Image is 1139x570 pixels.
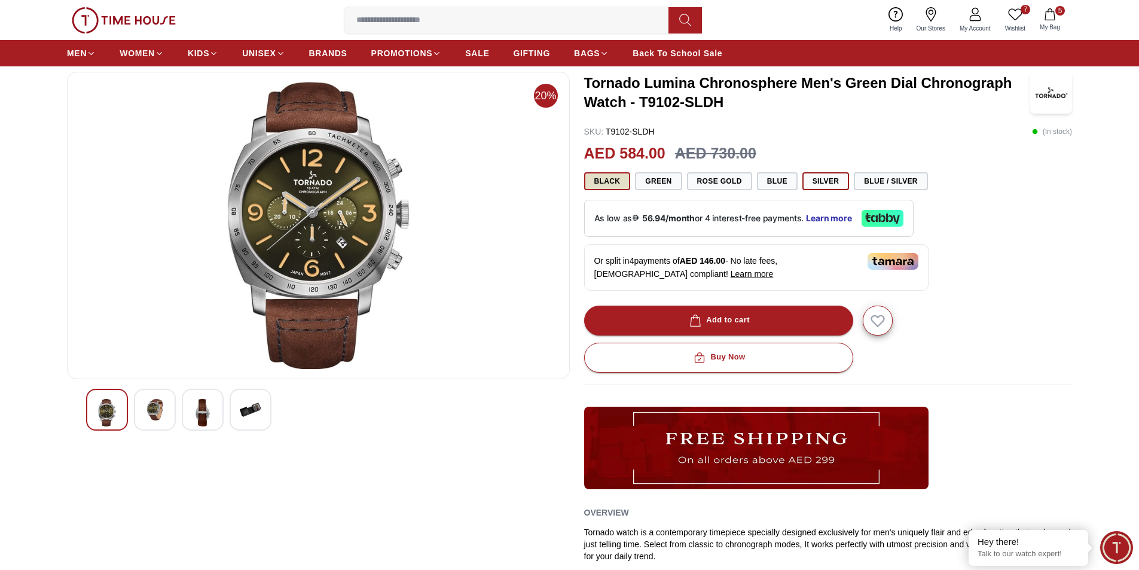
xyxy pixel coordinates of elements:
span: 5 [1055,6,1065,16]
button: Add to cart [584,306,853,336]
a: GIFTING [513,42,550,64]
span: Wishlist [1000,24,1030,33]
span: Our Stores [912,24,950,33]
a: BAGS [574,42,609,64]
span: MEN [67,47,87,59]
a: WOMEN [120,42,164,64]
span: 7 [1021,5,1030,14]
h3: Tornado Lumina Chronosphere Men's Green Dial Chronograph Watch - T9102-SLDH [584,74,1031,112]
button: Blue [757,172,798,190]
p: T9102-SLDH [584,126,655,138]
a: 7Wishlist [998,5,1033,35]
span: Help [885,24,907,33]
button: Rose Gold [687,172,752,190]
span: BAGS [574,47,600,59]
a: Back To School Sale [633,42,722,64]
h2: AED 584.00 [584,142,665,165]
p: ( In stock ) [1032,126,1072,138]
a: Help [883,5,909,35]
img: ... [584,407,929,489]
span: SKU : [584,127,604,136]
p: Talk to our watch expert! [978,549,1079,559]
span: AED 146.00 [680,256,725,266]
img: Tornado Lumina Chronosphere Men's Black Dial Chronograph Watch - T9102-BLEB [96,399,118,426]
img: Tornado Lumina Chronosphere Men's Black Dial Chronograph Watch - T9102-BLEB [77,82,560,369]
div: Add to cart [687,313,750,327]
a: SALE [465,42,489,64]
span: SALE [465,47,489,59]
div: Hey there! [978,536,1079,548]
h3: AED 730.00 [675,142,756,165]
span: My Account [955,24,996,33]
div: Chat Widget [1100,531,1133,564]
img: Tornado Lumina Chronosphere Men's Black Dial Chronograph Watch - T9102-BLEB [144,399,166,420]
span: BRANDS [309,47,347,59]
button: Buy Now [584,343,853,373]
img: Tornado Lumina Chronosphere Men's Black Dial Chronograph Watch - T9102-BLEB [240,399,261,420]
a: PROMOTIONS [371,42,442,64]
span: PROMOTIONS [371,47,433,59]
a: KIDS [188,42,218,64]
span: My Bag [1035,23,1065,32]
span: GIFTING [513,47,550,59]
span: Learn more [731,269,774,279]
div: Buy Now [691,350,745,364]
img: Tornado Lumina Chronosphere Men's Black Dial Chronograph Watch - T9102-BLEB [192,399,213,426]
div: Or split in 4 payments of - No late fees, [DEMOGRAPHIC_DATA] compliant! [584,244,929,291]
span: KIDS [188,47,209,59]
img: ... [72,7,176,33]
h2: Overview [584,504,629,522]
span: Back To School Sale [633,47,722,59]
button: 5My Bag [1033,6,1067,34]
a: BRANDS [309,42,347,64]
span: WOMEN [120,47,155,59]
button: Green [635,172,682,190]
a: UNISEX [242,42,285,64]
button: Blue / Silver [854,172,928,190]
button: Black [584,172,631,190]
img: Tamara [868,253,918,270]
div: Tornado watch is a contemporary timepiece specially designed exclusively for men's uniquely flair... [584,526,1073,562]
a: MEN [67,42,96,64]
a: Our Stores [909,5,952,35]
span: 20% [534,84,558,108]
span: UNISEX [242,47,276,59]
button: Silver [802,172,850,190]
img: Tornado Lumina Chronosphere Men's Green Dial Chronograph Watch - T9102-SLDH [1030,72,1072,114]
